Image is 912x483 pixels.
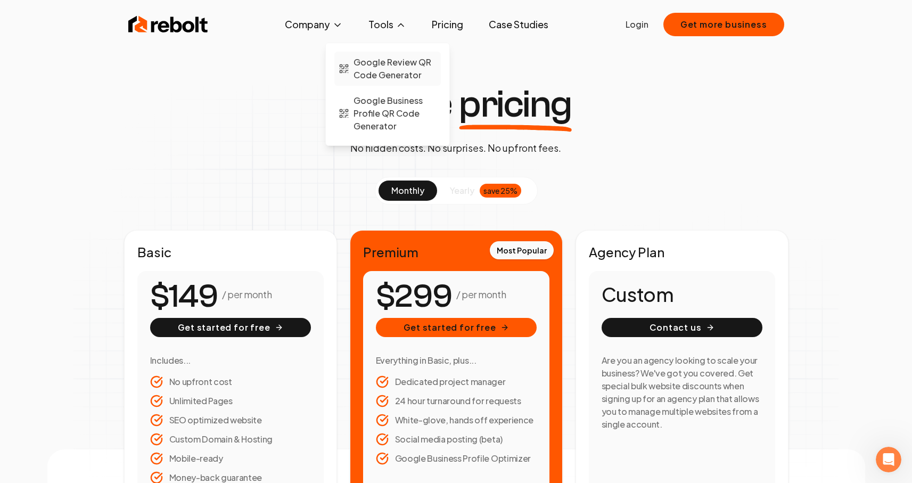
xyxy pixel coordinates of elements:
a: Case Studies [480,14,557,35]
h2: Premium [363,243,549,260]
li: Mobile-ready [150,452,311,465]
li: 24 hour turnaround for requests [376,395,537,407]
li: Dedicated project manager [376,375,537,388]
li: SEO optimized website [150,414,311,427]
span: Google Business Profile QR Code Generator [354,94,437,133]
button: Company [276,14,351,35]
a: Pricing [423,14,472,35]
div: Most Popular [490,241,554,259]
button: monthly [379,181,437,201]
p: No hidden costs. No surprises. No upfront fees. [350,141,561,155]
h1: Simple [340,85,572,124]
iframe: Intercom live chat [876,447,901,472]
button: Get more business [663,13,784,36]
li: Social media posting (beta) [376,433,537,446]
img: Rebolt Logo [128,14,208,35]
a: Google Business Profile QR Code Generator [334,90,441,137]
li: Custom Domain & Hosting [150,433,311,446]
li: Unlimited Pages [150,395,311,407]
number-flow-react: $299 [376,273,452,321]
button: yearlysave 25% [437,181,534,201]
button: Get started for free [376,318,537,337]
h2: Agency Plan [589,243,775,260]
p: / per month [456,287,506,302]
number-flow-react: $149 [150,273,218,321]
a: Login [626,18,648,31]
span: Google Review QR Code Generator [354,56,437,81]
button: Contact us [602,318,762,337]
p: / per month [222,287,272,302]
div: save 25% [480,184,521,198]
h1: Custom [602,284,762,305]
h2: Basic [137,243,324,260]
h3: Includes... [150,354,311,367]
li: No upfront cost [150,375,311,388]
h3: Are you an agency looking to scale your business? We've got you covered. Get special bulk website... [602,354,762,431]
button: Tools [360,14,415,35]
li: White-glove, hands off experience [376,414,537,427]
span: pricing [459,85,572,124]
button: Get started for free [150,318,311,337]
a: Google Review QR Code Generator [334,52,441,86]
li: Google Business Profile Optimizer [376,452,537,465]
h3: Everything in Basic, plus... [376,354,537,367]
span: yearly [450,184,474,197]
span: monthly [391,185,424,196]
